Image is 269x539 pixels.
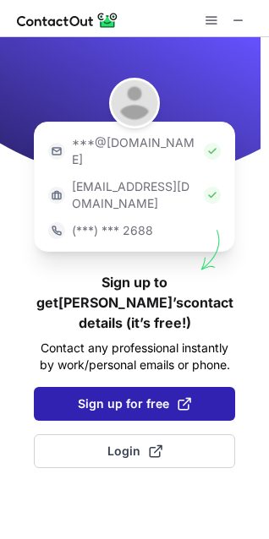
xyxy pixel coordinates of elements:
[48,143,65,160] img: https://contactout.com/extension/app/static/media/login-email-icon.f64bce713bb5cd1896fef81aa7b14a...
[34,387,235,421] button: Sign up for free
[109,78,160,128] img: Stephen Brent May
[78,395,191,412] span: Sign up for free
[72,178,197,212] p: [EMAIL_ADDRESS][DOMAIN_NAME]
[34,272,235,333] h1: Sign up to get [PERSON_NAME]’s contact details (it’s free!)
[72,134,197,168] p: ***@[DOMAIN_NAME]
[204,187,221,204] img: Check Icon
[48,187,65,204] img: https://contactout.com/extension/app/static/media/login-work-icon.638a5007170bc45168077fde17b29a1...
[107,443,162,460] span: Login
[48,222,65,239] img: https://contactout.com/extension/app/static/media/login-phone-icon.bacfcb865e29de816d437549d7f4cb...
[34,434,235,468] button: Login
[17,10,118,30] img: ContactOut v5.3.10
[204,143,221,160] img: Check Icon
[34,340,235,373] p: Contact any professional instantly by work/personal emails or phone.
